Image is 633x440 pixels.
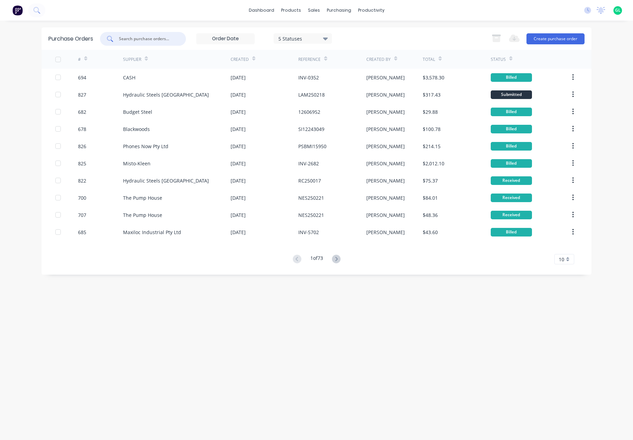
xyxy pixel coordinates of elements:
[526,33,585,44] button: Create purchase order
[298,160,319,167] div: INV-2682
[366,229,405,236] div: [PERSON_NAME]
[48,35,93,43] div: Purchase Orders
[366,74,405,81] div: [PERSON_NAME]
[278,35,327,42] div: 5 Statuses
[78,177,86,184] div: 822
[355,5,388,15] div: productivity
[366,177,405,184] div: [PERSON_NAME]
[231,194,246,201] div: [DATE]
[78,229,86,236] div: 685
[231,143,246,150] div: [DATE]
[231,74,246,81] div: [DATE]
[278,5,304,15] div: products
[78,211,86,219] div: 707
[298,125,324,133] div: SI12243049
[304,5,323,15] div: sales
[231,177,246,184] div: [DATE]
[423,56,435,63] div: Total
[197,34,254,44] input: Order Date
[123,125,150,133] div: Blackwoods
[123,194,162,201] div: The Pump House
[298,143,326,150] div: PSBMI15950
[123,177,209,184] div: Hydraulic Steels [GEOGRAPHIC_DATA]
[123,211,162,219] div: The Pump House
[491,194,532,202] div: Received
[366,125,405,133] div: [PERSON_NAME]
[366,211,405,219] div: [PERSON_NAME]
[298,177,321,184] div: RC250017
[78,125,86,133] div: 678
[123,108,152,115] div: Budget Steel
[298,91,325,98] div: LAM250218
[423,211,438,219] div: $48.36
[231,125,246,133] div: [DATE]
[423,160,444,167] div: $2,012.10
[366,91,405,98] div: [PERSON_NAME]
[123,143,168,150] div: Phones Now Pty Ltd
[491,211,532,219] div: Received
[323,5,355,15] div: purchasing
[298,56,321,63] div: Reference
[123,91,209,98] div: Hydraulic Steels [GEOGRAPHIC_DATA]
[123,56,141,63] div: Supplier
[366,108,405,115] div: [PERSON_NAME]
[366,56,391,63] div: Created By
[366,194,405,201] div: [PERSON_NAME]
[231,211,246,219] div: [DATE]
[491,90,532,99] div: Submitted
[491,108,532,116] div: Billed
[298,229,319,236] div: INV-5702
[123,160,151,167] div: Misto-Kleen
[231,108,246,115] div: [DATE]
[231,229,246,236] div: [DATE]
[423,229,438,236] div: $43.60
[78,194,86,201] div: 700
[491,125,532,133] div: Billed
[491,176,532,185] div: Received
[78,143,86,150] div: 826
[78,91,86,98] div: 827
[423,125,441,133] div: $100.78
[615,7,621,13] span: GL
[78,160,86,167] div: 825
[298,108,320,115] div: 12606952
[123,229,181,236] div: Maxiloc Industrial Pty Ltd
[491,228,532,236] div: Billed
[231,91,246,98] div: [DATE]
[423,194,438,201] div: $84.01
[423,108,438,115] div: $29.88
[78,56,81,63] div: #
[298,74,319,81] div: INV-0352
[310,254,323,264] div: 1 of 73
[231,160,246,167] div: [DATE]
[491,159,532,168] div: Billed
[366,160,405,167] div: [PERSON_NAME]
[78,108,86,115] div: 682
[12,5,23,15] img: Factory
[423,91,441,98] div: $317.43
[491,56,506,63] div: Status
[423,177,438,184] div: $75.37
[423,143,441,150] div: $214.15
[245,5,278,15] a: dashboard
[366,143,405,150] div: [PERSON_NAME]
[123,74,135,81] div: CASH
[423,74,444,81] div: $3,578.30
[559,256,564,263] span: 10
[491,73,532,82] div: Billed
[231,56,249,63] div: Created
[298,211,324,219] div: NES250221
[118,35,175,42] input: Search purchase orders...
[298,194,324,201] div: NES250221
[491,142,532,151] div: Billed
[78,74,86,81] div: 694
